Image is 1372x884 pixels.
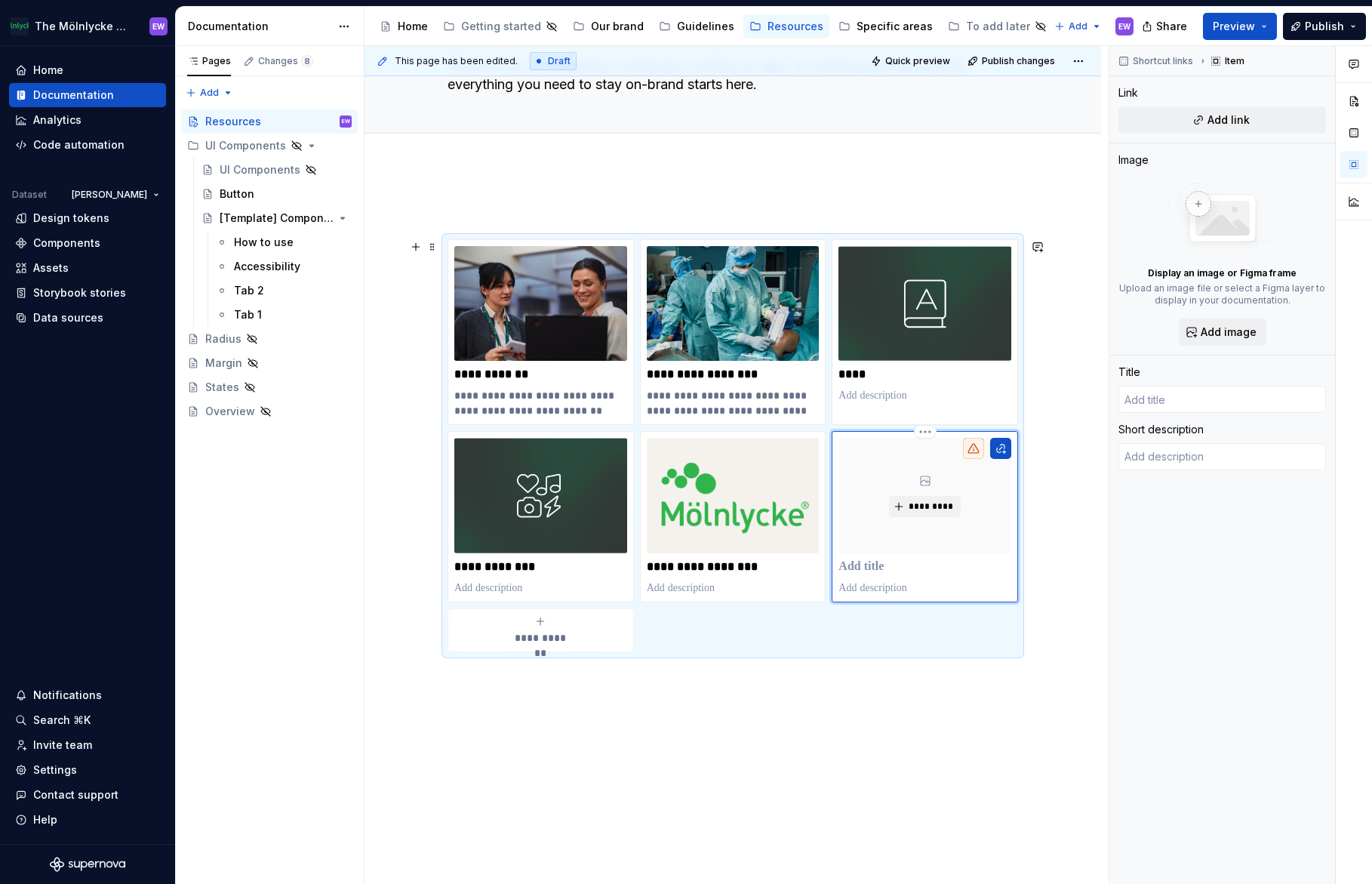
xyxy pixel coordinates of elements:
[33,310,103,325] div: Data sources
[234,259,300,274] div: Accessibility
[210,303,358,327] a: Tab 1
[72,189,147,201] span: [PERSON_NAME]
[1134,13,1197,40] button: Share
[1179,319,1266,346] button: Add image
[857,19,933,34] div: Specific areas
[9,206,166,230] a: Design tokens
[743,14,829,39] a: Resources
[1156,19,1187,34] span: Share
[33,63,63,78] div: Home
[205,114,261,129] div: Resources
[210,230,358,254] a: How to use
[195,158,358,182] a: UI Components
[9,708,166,732] button: Search ⌘K
[195,206,358,230] a: [Template] Component
[548,55,571,67] span: Draft
[885,55,950,67] span: Quick preview
[567,14,650,39] a: Our brand
[1118,422,1204,437] div: Short description
[838,246,1011,361] img: 89bd530c-9f89-4f08-9509-a53a56523243.png
[1069,20,1087,32] span: Add
[374,11,1047,42] div: Page tree
[181,109,358,134] a: ResourcesEW
[1118,282,1326,306] p: Upload an image file or select a Figma layer to display in your documentation.
[591,19,644,34] div: Our brand
[1283,13,1366,40] button: Publish
[210,279,358,303] a: Tab 2
[374,14,434,39] a: Home
[342,114,350,129] div: EW
[768,19,823,34] div: Resources
[220,162,300,177] div: UI Components
[454,246,627,361] img: be89e915-b7c1-47e3-9aac-ec18c553d644.jpg
[1050,16,1106,37] button: Add
[210,254,358,279] a: Accessibility
[1133,55,1193,67] span: Shortcut links
[9,808,166,832] button: Help
[65,184,166,205] button: [PERSON_NAME]
[395,55,518,67] span: This page has been edited.
[301,55,313,67] span: 8
[33,738,92,753] div: Invite team
[181,399,358,424] a: Overview
[9,231,166,255] a: Components
[187,55,231,67] div: Pages
[647,246,820,361] img: 22e4e428-3bff-4dab-be02-89d9723116b8.jpg
[181,351,358,375] a: Margin
[1114,51,1200,72] button: Shortcut links
[942,14,1053,39] a: To add later
[9,256,166,280] a: Assets
[1305,19,1344,34] span: Publish
[181,82,238,103] button: Add
[200,87,219,99] span: Add
[963,51,1062,72] button: Publish changes
[33,137,125,152] div: Code automation
[1148,267,1297,279] p: Display an image or Figma frame
[50,857,125,872] svg: Supernova Logo
[181,375,358,399] a: States
[234,307,262,322] div: Tab 1
[188,19,331,34] div: Documentation
[1203,13,1277,40] button: Preview
[9,683,166,707] button: Notifications
[181,109,358,424] div: Page tree
[33,260,69,276] div: Assets
[966,19,1030,34] div: To add later
[33,812,57,827] div: Help
[9,306,166,330] a: Data sources
[12,189,47,201] div: Dataset
[1118,106,1326,134] button: Add link
[258,55,313,67] div: Changes
[33,88,114,103] div: Documentation
[152,20,165,32] div: EW
[832,14,939,39] a: Specific areas
[205,380,239,395] div: States
[11,17,29,35] img: 91fb9bbd-befe-470e-ae9b-8b56c3f0f44a.png
[9,58,166,82] a: Home
[9,758,166,782] a: Settings
[205,404,255,419] div: Overview
[653,14,740,39] a: Guidelines
[33,688,102,703] div: Notifications
[234,283,264,298] div: Tab 2
[9,281,166,305] a: Storybook stories
[9,108,166,132] a: Analytics
[220,186,254,202] div: Button
[220,211,334,226] div: [Template] Component
[33,713,91,728] div: Search ⌘K
[205,138,286,153] div: UI Components
[1118,85,1138,100] div: Link
[1213,19,1255,34] span: Preview
[205,331,241,347] div: Radius
[454,438,627,553] img: 90bd839a-8d84-4d3d-ac91-505b6ed70f98.png
[181,327,358,351] a: Radius
[195,182,358,206] a: Button
[677,19,734,34] div: Guidelines
[35,19,131,34] div: The Mölnlycke Experience
[9,83,166,107] a: Documentation
[9,733,166,757] a: Invite team
[437,14,564,39] a: Getting started
[982,55,1055,67] span: Publish changes
[461,19,541,34] div: Getting started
